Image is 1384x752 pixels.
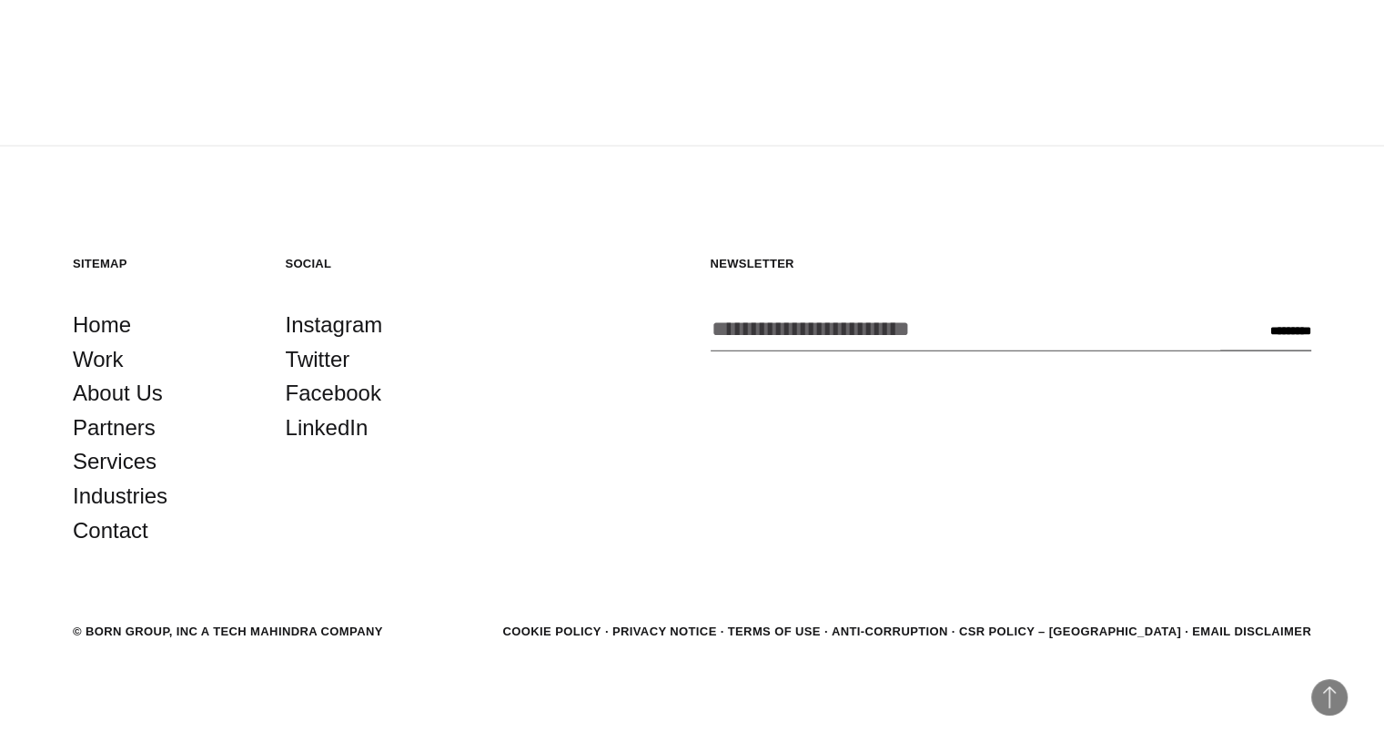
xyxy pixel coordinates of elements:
a: LinkedIn [286,411,369,445]
a: Facebook [286,376,381,411]
h5: Newsletter [711,256,1312,271]
a: CSR POLICY – [GEOGRAPHIC_DATA] [959,625,1181,638]
a: Services [73,444,157,479]
a: Instagram [286,308,383,342]
h5: Sitemap [73,256,249,271]
a: Cookie Policy [502,625,601,638]
a: Partners [73,411,156,445]
a: Twitter [286,342,350,377]
a: Anti-Corruption [832,625,948,638]
a: About Us [73,376,163,411]
button: Back to Top [1311,679,1348,716]
h5: Social [286,256,462,271]
a: Email Disclaimer [1192,625,1311,638]
a: Contact [73,513,148,548]
div: © BORN GROUP, INC A Tech Mahindra Company [73,623,383,641]
a: Work [73,342,124,377]
a: Privacy Notice [612,625,717,638]
a: Industries [73,479,167,513]
a: Home [73,308,131,342]
a: Terms of Use [728,625,821,638]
